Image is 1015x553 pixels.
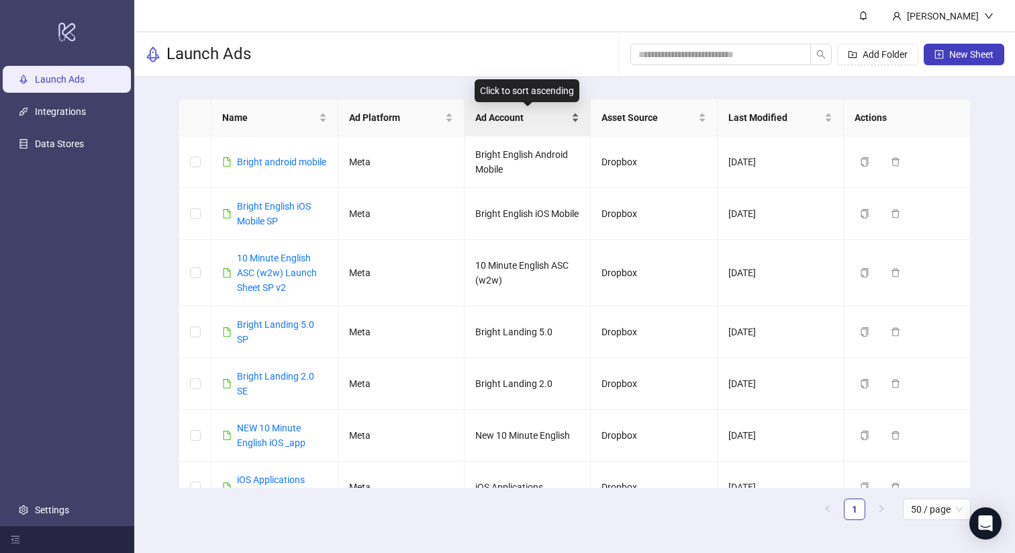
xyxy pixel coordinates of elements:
td: Meta [338,358,465,410]
span: delete [891,431,900,440]
span: Ad Account [475,110,569,125]
span: delete [891,268,900,278]
span: Add Folder [863,49,908,60]
div: Page Size [903,499,971,520]
span: New Sheet [949,49,994,60]
span: file [222,209,232,218]
td: Meta [338,188,465,240]
th: Ad Account [465,99,591,136]
h3: Launch Ads [166,44,251,65]
td: Bright Landing 2.0 [465,358,591,410]
span: delete [891,209,900,218]
td: [DATE] [718,410,844,462]
td: [DATE] [718,306,844,358]
span: left [824,505,832,513]
span: file [222,268,232,278]
td: Bright Landing 5.0 [465,306,591,358]
button: Add Folder [837,44,918,65]
span: down [984,11,994,21]
span: search [816,50,826,59]
div: Click to sort ascending [475,79,579,102]
td: Dropbox [591,306,717,358]
span: user [892,11,902,21]
a: Bright English iOS Mobile SP [237,201,311,226]
span: file [222,379,232,388]
td: [DATE] [718,136,844,188]
td: [DATE] [718,358,844,410]
span: file [222,157,232,167]
a: Data Stores [35,138,84,149]
th: Ad Platform [338,99,465,136]
span: menu-fold [11,535,20,544]
th: Name [211,99,338,136]
span: Ad Platform [349,110,442,125]
td: [DATE] [718,462,844,513]
td: Dropbox [591,410,717,462]
a: Settings [35,505,69,515]
td: Dropbox [591,240,717,306]
span: delete [891,327,900,337]
td: Meta [338,136,465,188]
td: Dropbox [591,462,717,513]
span: delete [891,379,900,388]
span: copy [860,431,869,440]
span: file [222,482,232,492]
a: iOS Applications Launch Sheet SP [237,474,307,500]
span: file [222,327,232,337]
td: [DATE] [718,188,844,240]
td: Meta [338,240,465,306]
li: Next Page [871,499,892,520]
span: delete [891,157,900,167]
a: NEW 10 Minute English iOS _app [237,423,305,448]
span: Asset Source [601,110,695,125]
th: Asset Source [591,99,717,136]
td: Bright English Android Mobile [465,136,591,188]
span: rocket [145,46,161,62]
span: right [877,505,885,513]
span: copy [860,327,869,337]
td: Meta [338,306,465,358]
td: [DATE] [718,240,844,306]
span: Last Modified [728,110,822,125]
a: 10 Minute English ASC (w2w) Launch Sheet SP v2 [237,253,317,293]
div: Open Intercom Messenger [969,507,1002,540]
td: Meta [338,410,465,462]
span: plus-square [934,50,944,59]
td: Dropbox [591,136,717,188]
th: Actions [844,99,970,136]
span: copy [860,157,869,167]
td: Meta [338,462,465,513]
span: copy [860,268,869,278]
td: iOS Applications [465,462,591,513]
a: Bright Landing 2.0 SE [237,371,314,396]
span: Name [222,110,316,125]
a: 1 [844,499,865,519]
th: Last Modified [718,99,844,136]
td: New 10 Minute English [465,410,591,462]
td: Dropbox [591,358,717,410]
li: Previous Page [817,499,838,520]
span: copy [860,209,869,218]
a: Integrations [35,106,86,117]
span: folder-add [848,50,857,59]
span: bell [859,11,868,20]
a: Bright android mobile [237,157,326,167]
a: Launch Ads [35,74,85,85]
button: right [871,499,892,520]
div: [PERSON_NAME] [902,9,984,24]
td: Dropbox [591,188,717,240]
span: file [222,431,232,440]
li: 1 [844,499,865,520]
button: New Sheet [924,44,1004,65]
td: Bright English iOS Mobile [465,188,591,240]
span: copy [860,482,869,492]
span: copy [860,379,869,388]
td: 10 Minute English ASC (w2w) [465,240,591,306]
span: delete [891,482,900,492]
button: left [817,499,838,520]
a: Bright Landing 5.0 SP [237,319,314,345]
span: 50 / page [911,499,963,519]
